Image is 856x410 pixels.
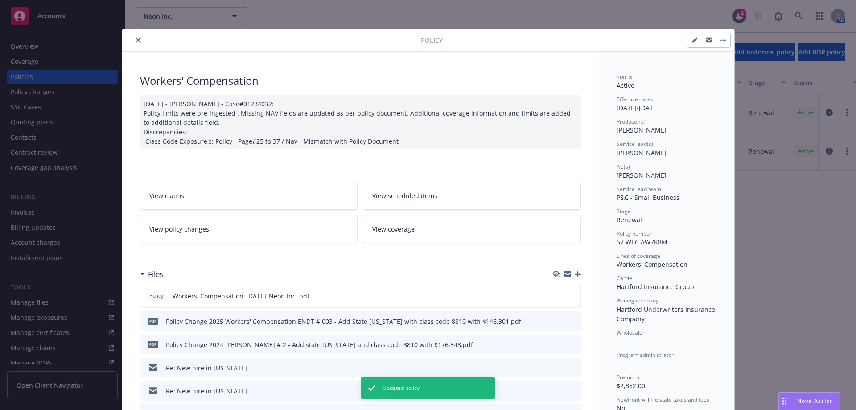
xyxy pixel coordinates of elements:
[617,171,667,179] span: [PERSON_NAME]
[797,397,832,405] span: Nova Assist
[140,269,164,280] div: Files
[555,363,562,373] button: download file
[617,260,687,269] span: Workers' Compensation
[617,95,653,103] span: Effective dates
[617,282,694,291] span: Hartford Insurance Group
[148,318,158,324] span: pdf
[617,230,652,237] span: Policy number
[555,291,562,301] button: download file
[617,373,639,381] span: Premium
[617,381,645,390] span: $2,852.00
[555,340,562,349] button: download file
[140,95,581,149] div: [DATE] - [PERSON_NAME] - Case#01234032: Policy limits were pre-ingested . Missing NAV fields are ...
[140,215,358,243] a: View policy changes
[778,392,840,410] button: Nova Assist
[372,224,415,234] span: View coverage
[421,36,443,45] span: Policy
[149,224,209,234] span: View policy changes
[617,73,632,81] span: Status
[617,329,645,336] span: Wholesaler
[779,393,790,410] div: Drag to move
[617,207,631,215] span: Stage
[617,359,619,368] span: -
[363,182,581,210] a: View scheduled items
[383,384,420,392] span: Updated policy
[166,363,247,373] div: Re: New hire in [US_STATE]
[173,291,309,301] span: Workers' Compensation_[DATE]_Neon Inc..pdf
[617,238,667,246] span: 57 WEC AW7K8M
[149,191,184,200] span: View claims
[617,140,653,148] span: Service lead(s)
[140,182,358,210] a: View claims
[617,215,642,224] span: Renewal
[617,274,634,282] span: Carrier
[617,396,709,403] span: Newfront will file state taxes and fees
[569,340,577,349] button: preview file
[569,291,577,301] button: preview file
[617,351,674,359] span: Program administrator
[569,363,577,373] button: preview file
[148,292,165,300] span: Policy
[617,149,667,157] span: [PERSON_NAME]
[166,340,473,349] div: Policy Change 2024 [PERSON_NAME] # 2 - Add state [US_STATE] and class code 8810 with $176,548.pdf
[617,118,646,125] span: Producer(s)
[372,191,437,200] span: View scheduled items
[569,317,577,326] button: preview file
[363,215,581,243] a: View coverage
[617,81,634,90] span: Active
[555,386,562,396] button: download file
[617,297,658,304] span: Writing company
[133,35,144,46] button: close
[166,386,247,396] div: Re: New hire in [US_STATE]
[617,305,717,323] span: Hartford Underwriters Insurance Company
[148,341,158,348] span: pdf
[617,337,619,345] span: -
[148,269,164,280] h3: Files
[617,193,679,202] span: P&C - Small Business
[555,317,562,326] button: download file
[617,126,667,134] span: [PERSON_NAME]
[617,252,660,260] span: Lines of coverage
[140,73,581,88] div: Workers' Compensation
[166,317,521,326] div: Policy Change 2025 Workers' Compensation ENDT # 003 - Add State [US_STATE] with class code 8810 w...
[569,386,577,396] button: preview file
[617,95,716,112] div: [DATE] - [DATE]
[617,185,661,193] span: Service lead team
[617,163,630,170] span: AC(s)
